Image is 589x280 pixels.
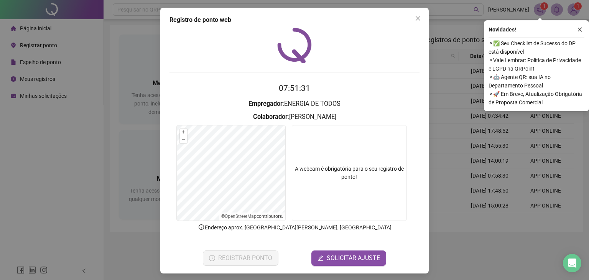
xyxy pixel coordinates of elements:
span: ⚬ 🤖 Agente QR: sua IA no Departamento Pessoal [489,73,584,90]
button: REGISTRAR PONTO [203,250,278,266]
strong: Colaborador [253,113,288,120]
span: Novidades ! [489,25,516,34]
strong: Empregador [248,100,283,107]
span: ⚬ ✅ Seu Checklist de Sucesso do DP está disponível [489,39,584,56]
span: close [415,15,421,21]
time: 07:51:31 [279,84,310,93]
span: edit [318,255,324,261]
a: OpenStreetMap [225,214,257,219]
li: © contributors. [221,214,283,219]
div: A webcam é obrigatória para o seu registro de ponto! [292,125,407,221]
span: close [577,27,582,32]
img: QRPoint [277,28,312,63]
p: Endereço aprox. : [GEOGRAPHIC_DATA][PERSON_NAME], [GEOGRAPHIC_DATA] [169,223,420,232]
span: SOLICITAR AJUSTE [327,254,380,263]
div: Registro de ponto web [169,15,420,25]
button: Close [412,12,424,25]
button: editSOLICITAR AJUSTE [311,250,386,266]
button: – [180,136,187,143]
button: + [180,128,187,136]
span: info-circle [198,224,205,231]
span: ⚬ Vale Lembrar: Política de Privacidade e LGPD na QRPoint [489,56,584,73]
span: ⚬ 🚀 Em Breve, Atualização Obrigatória de Proposta Comercial [489,90,584,107]
h3: : ENERGIA DE TODOS [169,99,420,109]
h3: : [PERSON_NAME] [169,112,420,122]
div: Open Intercom Messenger [563,254,581,272]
